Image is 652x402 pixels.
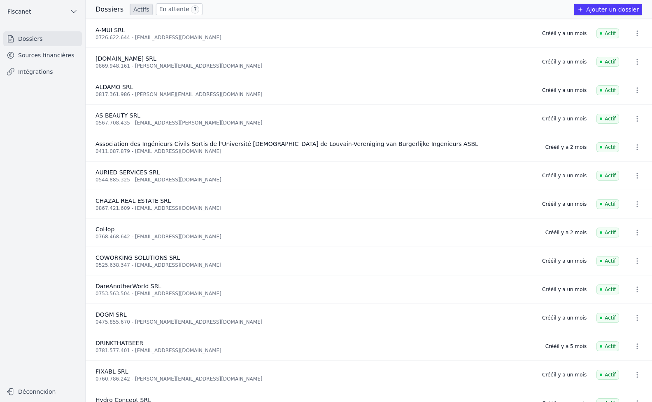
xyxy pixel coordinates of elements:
span: DareAnotherWorld SRL [95,283,161,289]
span: Actif [596,341,619,351]
div: Créé il y a un mois [542,258,587,264]
a: En attente 7 [156,3,203,15]
span: Actif [596,313,619,323]
div: Créé il y a un mois [542,87,587,94]
div: Créé il y a un mois [542,201,587,207]
span: AURIED SERVICES SRL [95,169,160,176]
div: Créé il y a un mois [542,315,587,321]
span: Actif [596,57,619,67]
span: Actif [596,85,619,95]
span: Actif [596,370,619,380]
span: CHAZAL REAL ESTATE SRL [95,197,171,204]
div: Créé il y a un mois [542,59,587,65]
div: 0753.563.504 - [EMAIL_ADDRESS][DOMAIN_NAME] [95,290,532,297]
span: DRINKTHATBEER [95,340,143,346]
div: Créé il y a un mois [542,30,587,37]
div: 0760.786.242 - [PERSON_NAME][EMAIL_ADDRESS][DOMAIN_NAME] [95,376,532,382]
span: [DOMAIN_NAME] SRL [95,55,156,62]
span: CoHop [95,226,114,233]
span: Actif [596,228,619,237]
span: A-MUI SRL [95,27,125,33]
h3: Dossiers [95,5,123,14]
div: 0411.087.879 - [EMAIL_ADDRESS][DOMAIN_NAME] [95,148,536,155]
div: Créé il y a un mois [542,172,587,179]
div: 0768.468.642 - [EMAIL_ADDRESS][DOMAIN_NAME] [95,233,536,240]
span: Fiscanet [7,7,31,16]
a: Sources financières [3,48,82,63]
span: Actif [596,256,619,266]
span: FIXABL SRL [95,368,128,375]
div: Créé il y a 5 mois [545,343,587,350]
div: Créé il y a un mois [542,286,587,293]
span: ALDAMO SRL [95,84,133,90]
span: 7 [191,5,199,14]
span: Actif [596,199,619,209]
span: Association des Ingénieurs Civils Sortis de l'Université [DEMOGRAPHIC_DATA] de Louvain-Vereniging... [95,141,478,147]
span: Actif [596,114,619,124]
div: Créé il y a un mois [542,371,587,378]
span: COWORKING SOLUTIONS SRL [95,254,180,261]
span: Actif [596,284,619,294]
button: Ajouter un dossier [574,4,642,15]
a: Actifs [130,4,153,15]
button: Fiscanet [3,5,82,18]
span: Actif [596,142,619,152]
div: 0781.577.401 - [EMAIL_ADDRESS][DOMAIN_NAME] [95,347,536,354]
div: 0475.855.670 - [PERSON_NAME][EMAIL_ADDRESS][DOMAIN_NAME] [95,319,532,325]
div: 0869.948.161 - [PERSON_NAME][EMAIL_ADDRESS][DOMAIN_NAME] [95,63,532,69]
a: Dossiers [3,31,82,46]
button: Déconnexion [3,385,82,398]
div: 0525.638.347 - [EMAIL_ADDRESS][DOMAIN_NAME] [95,262,532,268]
span: Actif [596,28,619,38]
div: 0817.361.986 - [PERSON_NAME][EMAIL_ADDRESS][DOMAIN_NAME] [95,91,532,98]
span: AS BEAUTY SRL [95,112,140,119]
span: DOGM SRL [95,311,127,318]
div: 0867.421.609 - [EMAIL_ADDRESS][DOMAIN_NAME] [95,205,532,212]
div: Créé il y a 2 mois [545,229,587,236]
div: 0544.885.325 - [EMAIL_ADDRESS][DOMAIN_NAME] [95,176,532,183]
span: Actif [596,171,619,181]
div: Créé il y a un mois [542,115,587,122]
div: 0726.622.644 - [EMAIL_ADDRESS][DOMAIN_NAME] [95,34,532,41]
div: Créé il y a 2 mois [545,144,587,150]
a: Intégrations [3,64,82,79]
div: 0567.708.435 - [EMAIL_ADDRESS][PERSON_NAME][DOMAIN_NAME] [95,120,532,126]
